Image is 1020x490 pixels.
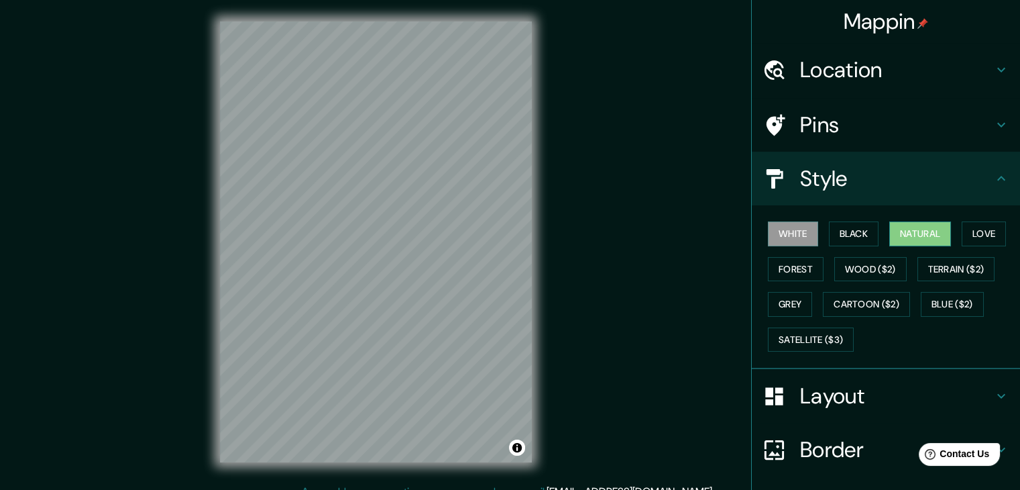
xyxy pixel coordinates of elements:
div: Location [752,43,1020,97]
button: Grey [768,292,812,317]
h4: Layout [800,383,993,409]
button: Cartoon ($2) [823,292,910,317]
div: Layout [752,369,1020,423]
div: Style [752,152,1020,205]
button: Toggle attribution [509,440,525,456]
div: Border [752,423,1020,477]
button: Wood ($2) [834,257,907,282]
img: pin-icon.png [917,18,928,29]
h4: Pins [800,111,993,138]
h4: Style [800,165,993,192]
h4: Border [800,436,993,463]
button: Love [962,222,1006,246]
iframe: Help widget launcher [901,438,1005,475]
h4: Location [800,56,993,83]
button: Natural [889,222,951,246]
h4: Mappin [844,8,929,35]
button: Forest [768,257,824,282]
button: Terrain ($2) [917,257,995,282]
div: Pins [752,98,1020,152]
button: White [768,222,818,246]
button: Blue ($2) [921,292,984,317]
button: Satellite ($3) [768,328,854,352]
button: Black [829,222,879,246]
canvas: Map [220,21,532,462]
